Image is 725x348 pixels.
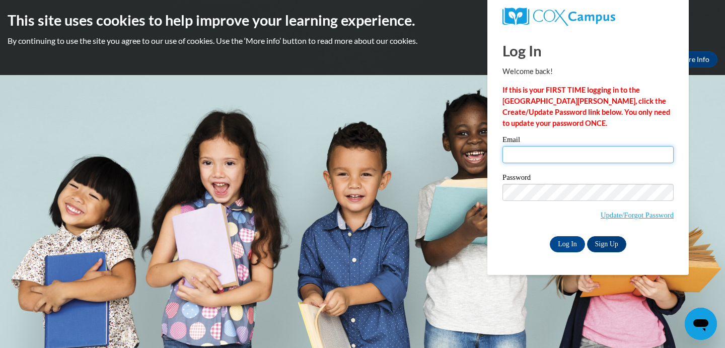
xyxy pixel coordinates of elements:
p: By continuing to use the site you agree to our use of cookies. Use the ‘More info’ button to read... [8,35,717,46]
strong: If this is your FIRST TIME logging in to the [GEOGRAPHIC_DATA][PERSON_NAME], click the Create/Upd... [502,86,670,127]
a: COX Campus [502,8,674,26]
input: Log In [550,236,585,252]
iframe: Button to launch messaging window [685,308,717,340]
label: Email [502,136,674,146]
img: COX Campus [502,8,615,26]
h1: Log In [502,40,674,61]
a: Sign Up [587,236,626,252]
h2: This site uses cookies to help improve your learning experience. [8,10,717,30]
a: Update/Forgot Password [601,211,674,219]
a: More Info [670,51,717,67]
p: Welcome back! [502,66,674,77]
label: Password [502,174,674,184]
